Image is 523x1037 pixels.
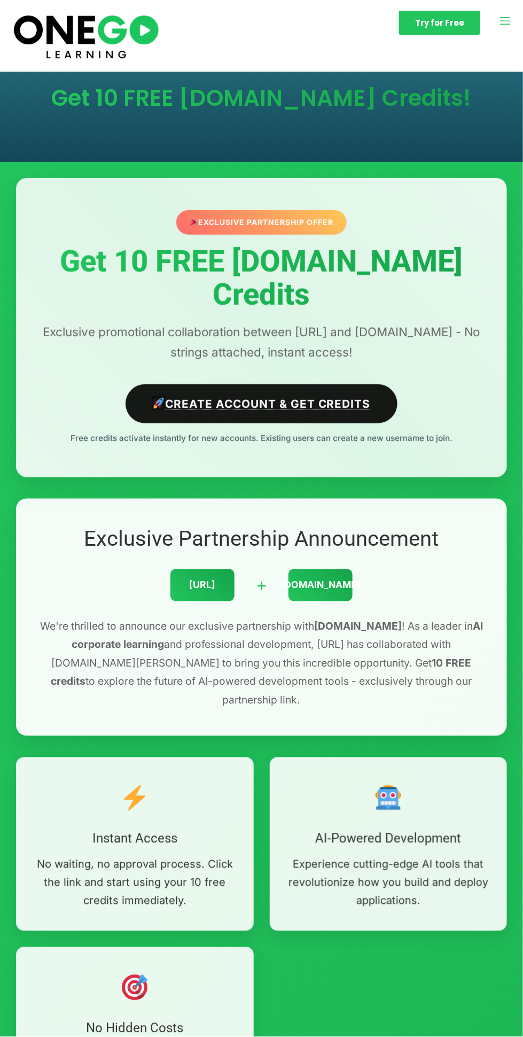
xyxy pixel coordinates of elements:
img: 🤖 [376,785,401,811]
strong: [DOMAIN_NAME] [314,620,402,633]
div: + [256,571,267,599]
img: 🎉 [190,218,198,226]
div: [URL] [170,569,235,601]
p: Free credits activate instantly for new accounts. Existing users can create a new username to join. [37,431,486,445]
h2: Exclusive Partnership Announcement [37,525,486,553]
button: open-menu [499,14,512,31]
div: [DOMAIN_NAME] [288,569,353,601]
h1: Get 10 FREE [DOMAIN_NAME] Credits [37,245,486,311]
p: No waiting, no approval process. Click the link and start using your 10 free credits immediately. [32,855,238,910]
div: Exclusive Partnership Offer [176,210,347,235]
img: 🚀 [153,398,165,409]
img: 🎯 [122,975,147,1001]
h3: Instant Access [32,831,238,847]
h1: Get 10 FREE [DOMAIN_NAME] Credits! [32,87,491,110]
a: Try for Free [399,11,480,35]
h3: AI-Powered Development [286,831,491,847]
span: Try for Free [415,19,464,27]
h3: No Hidden Costs [32,1020,238,1037]
img: ⚡ [122,785,147,811]
a: Create Account & Get Credits [126,384,397,423]
p: We're thrilled to announce our exclusive partnership with ! As a leader in and professional devel... [37,617,486,710]
p: Experience cutting-edge AI tools that revolutionize how you build and deploy applications. [286,855,491,910]
p: Exclusive promotional collaboration between [URL] and [DOMAIN_NAME] - No strings attached, instan... [37,322,486,362]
